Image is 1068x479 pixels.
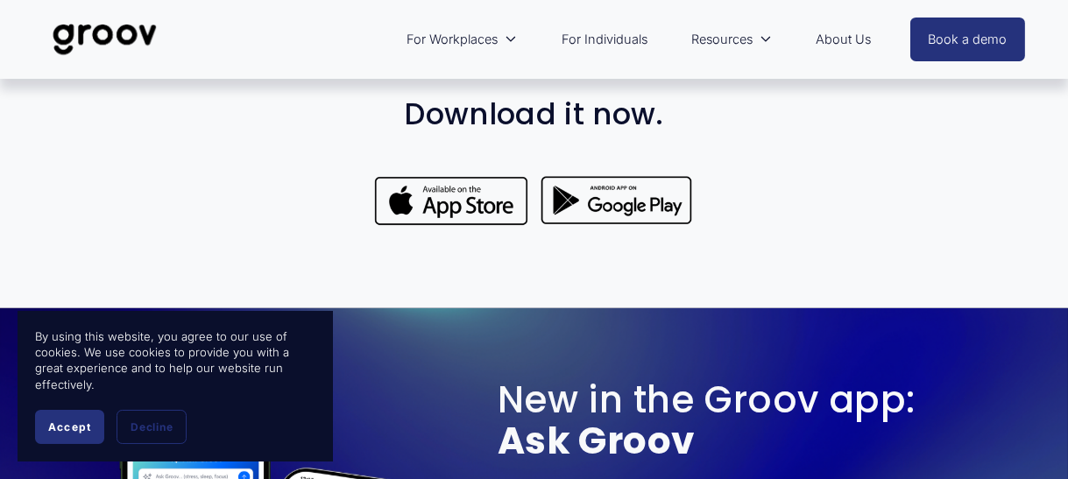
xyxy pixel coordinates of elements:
[117,410,187,444] button: Decline
[498,379,1025,461] h2: New in the Groov app:
[35,410,104,444] button: Accept
[683,19,781,60] a: folder dropdown
[48,420,91,433] span: Accept
[553,19,656,60] a: For Individuals
[131,420,173,433] span: Decline
[43,11,166,68] img: Groov | Unlock Human Potential at Work and in Life
[498,415,696,467] strong: Ask Groov
[691,28,753,51] span: Resources
[18,311,333,461] section: Cookie banner
[808,19,881,60] a: About Us
[35,328,315,392] p: By using this website, you agree to our use of cookies. We use cookies to provide you with a grea...
[407,28,499,51] span: For Workplaces
[209,98,860,131] h3: Download it now.
[910,18,1026,61] a: Book a demo
[399,19,527,60] a: folder dropdown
